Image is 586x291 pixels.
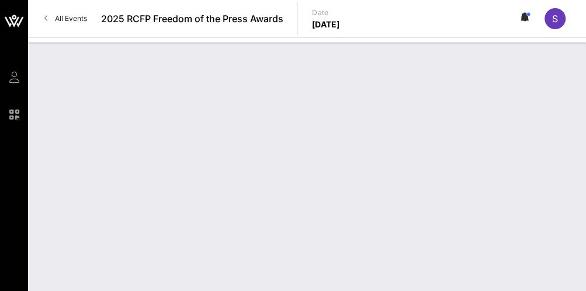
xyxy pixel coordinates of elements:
[552,13,558,24] span: S
[55,14,87,23] span: All Events
[312,7,340,19] p: Date
[312,19,340,30] p: [DATE]
[545,8,566,29] div: S
[37,9,94,28] a: All Events
[101,12,283,26] span: 2025 RCFP Freedom of the Press Awards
